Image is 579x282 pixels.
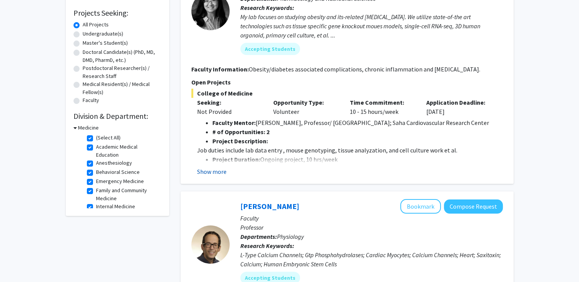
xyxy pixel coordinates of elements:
div: My lab focuses on studying obesity and its-related [MEDICAL_DATA]. We utilize state-of-the art te... [240,12,503,40]
label: Internal Medicine [96,203,135,211]
label: Academic Medical Education [96,143,160,159]
b: Departments: [240,233,277,240]
li: [PERSON_NAME], Professor/ [GEOGRAPHIC_DATA]; Saha Cardiovascular Research Center [212,118,503,127]
button: Compose Request to Jonathan Satin [444,199,503,214]
b: Faculty Information: [191,65,249,73]
p: Faculty [240,214,503,223]
label: Family and Community Medicine [96,186,160,203]
strong: Faculty Mentor: [212,119,256,126]
div: [DATE] [421,98,497,116]
mat-chip: Accepting Students [240,43,300,55]
div: Not Provided [197,107,262,116]
p: Job duties include lab data entry , mouse genotyping, tissue analyzation, and cell culture work e... [197,146,503,155]
span: College of Medicine [191,89,503,98]
b: Research Keywords: [240,242,294,250]
h2: Division & Department: [73,112,161,121]
button: Add Jonathan Satin to Bookmarks [400,199,441,214]
p: Opportunity Type: [273,98,338,107]
label: (Select All) [96,134,121,142]
div: Volunteer [267,98,344,116]
a: [PERSON_NAME] [240,201,299,211]
iframe: Chat [6,248,33,276]
button: Show more [197,167,227,176]
div: 10 - 15 hours/week [344,98,421,116]
p: Application Deadline: [426,98,491,107]
label: Master's Student(s) [83,39,128,47]
p: Open Projects [191,78,503,87]
label: Behavioral Science [96,168,140,176]
strong: Project Description: [212,137,268,145]
label: Emergency Medicine [96,177,144,185]
label: All Projects [83,21,109,29]
strong: # of Opportunities: 2 [212,128,269,136]
label: Postdoctoral Researcher(s) / Research Staff [83,64,161,80]
fg-read-more: Obesity/diabetes associated complications, chronic inflammation and [MEDICAL_DATA]. [249,65,480,73]
div: L-Type Calcium Channels; Gtp Phosphohydrolases; Cardiac Myocytes; Calcium Channels; Heart; Saxito... [240,250,503,269]
label: Undergraduate(s) [83,30,123,38]
b: Research Keywords: [240,4,294,11]
p: Time Commitment: [350,98,415,107]
label: Medical Resident(s) / Medical Fellow(s) [83,80,161,96]
label: Doctoral Candidate(s) (PhD, MD, DMD, PharmD, etc.) [83,48,161,64]
strong: Project Duration: [212,156,260,163]
p: Professor [240,223,503,232]
li: Ongoing project, 10 hrs/week [212,155,503,164]
span: Physiology [277,233,304,240]
label: Faculty [83,96,99,104]
p: Seeking: [197,98,262,107]
h2: Projects Seeking: [73,8,161,18]
h3: Medicine [78,124,99,132]
label: Anesthesiology [96,159,132,167]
